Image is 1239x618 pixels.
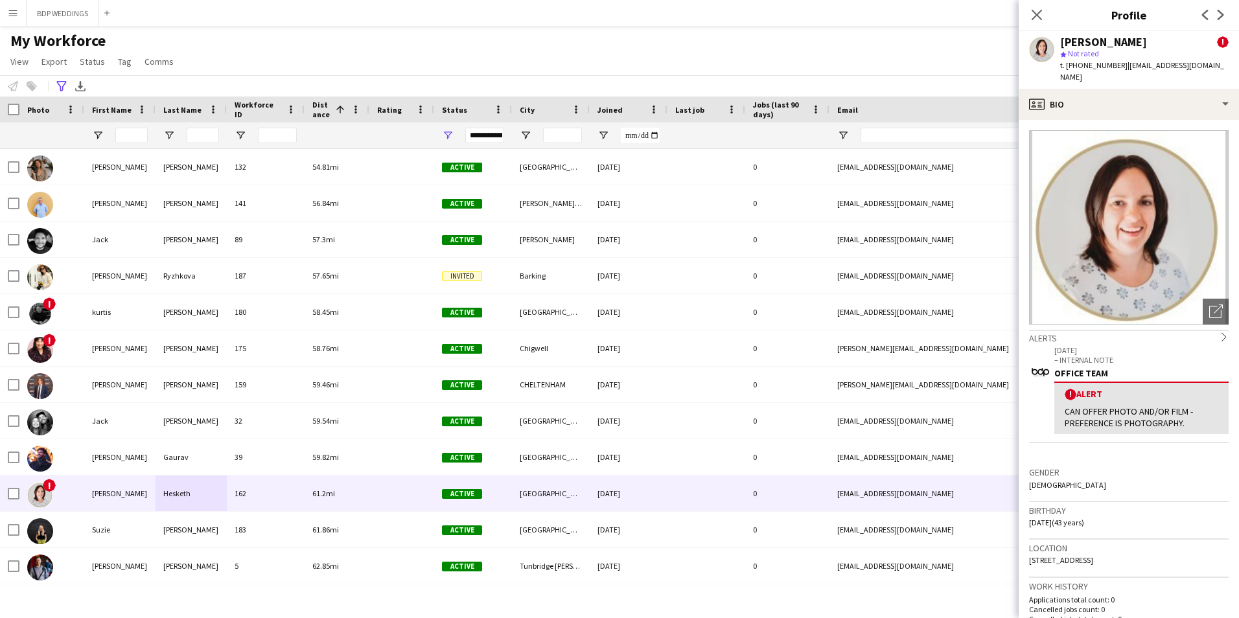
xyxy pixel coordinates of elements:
[235,130,246,141] button: Open Filter Menu
[442,417,482,426] span: Active
[227,475,305,511] div: 162
[227,439,305,475] div: 39
[442,453,482,463] span: Active
[1019,89,1239,120] div: Bio
[73,78,88,94] app-action-btn: Export XLSX
[1065,388,1218,400] div: Alert
[27,155,53,181] img: Peggy Pollock
[829,330,1089,366] div: [PERSON_NAME][EMAIL_ADDRESS][DOMAIN_NAME]
[312,488,335,498] span: 61.2mi
[590,222,667,257] div: [DATE]
[312,343,339,353] span: 58.76mi
[1029,580,1229,592] h3: Work history
[1054,345,1229,355] p: [DATE]
[753,100,806,119] span: Jobs (last 90 days)
[745,439,829,475] div: 0
[312,416,339,426] span: 59.54mi
[258,128,297,143] input: Workforce ID Filter Input
[312,100,330,119] span: Distance
[27,105,49,115] span: Photo
[745,222,829,257] div: 0
[512,185,590,221] div: [PERSON_NAME][GEOGRAPHIC_DATA]
[92,130,104,141] button: Open Filter Menu
[442,235,482,245] span: Active
[312,271,339,280] span: 57.65mi
[227,258,305,293] div: 187
[442,489,482,499] span: Active
[227,330,305,366] div: 175
[512,403,590,439] div: [GEOGRAPHIC_DATA]
[312,198,339,208] span: 56.84mi
[745,512,829,547] div: 0
[442,308,482,317] span: Active
[520,130,531,141] button: Open Filter Menu
[621,128,660,143] input: Joined Filter Input
[1054,355,1229,365] p: – INTERNAL NOTE
[1019,6,1239,23] h3: Profile
[84,548,156,584] div: [PERSON_NAME]
[156,185,227,221] div: [PERSON_NAME]
[597,130,609,141] button: Open Filter Menu
[227,185,305,221] div: 141
[829,475,1089,511] div: [EMAIL_ADDRESS][DOMAIN_NAME]
[92,105,132,115] span: First Name
[590,403,667,439] div: [DATE]
[312,235,335,244] span: 57.3mi
[227,403,305,439] div: 32
[312,525,339,534] span: 61.86mi
[43,479,56,492] span: !
[156,367,227,402] div: [PERSON_NAME]
[139,53,179,70] a: Comms
[512,330,590,366] div: Chigwell
[377,105,402,115] span: Rating
[41,56,67,67] span: Export
[187,128,219,143] input: Last Name Filter Input
[312,162,339,172] span: 54.81mi
[442,562,482,571] span: Active
[829,185,1089,221] div: [EMAIL_ADDRESS][DOMAIN_NAME]
[27,446,53,472] img: Hardik Gaurav
[1029,518,1084,527] span: [DATE] (43 years)
[1029,130,1229,325] img: Crew avatar or photo
[512,294,590,330] div: [GEOGRAPHIC_DATA]
[80,56,105,67] span: Status
[829,149,1089,185] div: [EMAIL_ADDRESS][DOMAIN_NAME]
[512,149,590,185] div: [GEOGRAPHIC_DATA]
[829,403,1089,439] div: [EMAIL_ADDRESS][DOMAIN_NAME]
[27,518,53,544] img: Suzie Smith
[512,548,590,584] div: Tunbridge [PERSON_NAME]
[1065,406,1218,429] div: CAN OFFER PHOTO AND/OR FILM - PREFERENCE IS PHOTOGRAPHY.
[512,222,590,257] div: [PERSON_NAME]
[590,367,667,402] div: [DATE]
[597,105,623,115] span: Joined
[1029,604,1229,614] p: Cancelled jobs count: 0
[156,222,227,257] div: [PERSON_NAME]
[163,105,202,115] span: Last Name
[227,294,305,330] div: 180
[27,192,53,218] img: Chris McKenna
[10,31,106,51] span: My Workforce
[829,367,1089,402] div: [PERSON_NAME][EMAIL_ADDRESS][DOMAIN_NAME]
[75,53,110,70] a: Status
[84,185,156,221] div: [PERSON_NAME]
[829,294,1089,330] div: [EMAIL_ADDRESS][DOMAIN_NAME]
[312,561,339,571] span: 62.85mi
[84,439,156,475] div: [PERSON_NAME]
[235,100,281,119] span: Workforce ID
[27,555,53,580] img: David Burke
[84,258,156,293] div: [PERSON_NAME]
[590,475,667,511] div: [DATE]
[118,56,132,67] span: Tag
[512,367,590,402] div: CHELTENHAM
[156,403,227,439] div: [PERSON_NAME]
[1068,49,1099,58] span: Not rated
[590,548,667,584] div: [DATE]
[442,199,482,209] span: Active
[442,380,482,390] span: Active
[745,367,829,402] div: 0
[27,1,99,26] button: BDP WEDDINGS
[745,149,829,185] div: 0
[590,512,667,547] div: [DATE]
[829,258,1089,293] div: [EMAIL_ADDRESS][DOMAIN_NAME]
[1054,367,1229,379] div: OFFICE TEAM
